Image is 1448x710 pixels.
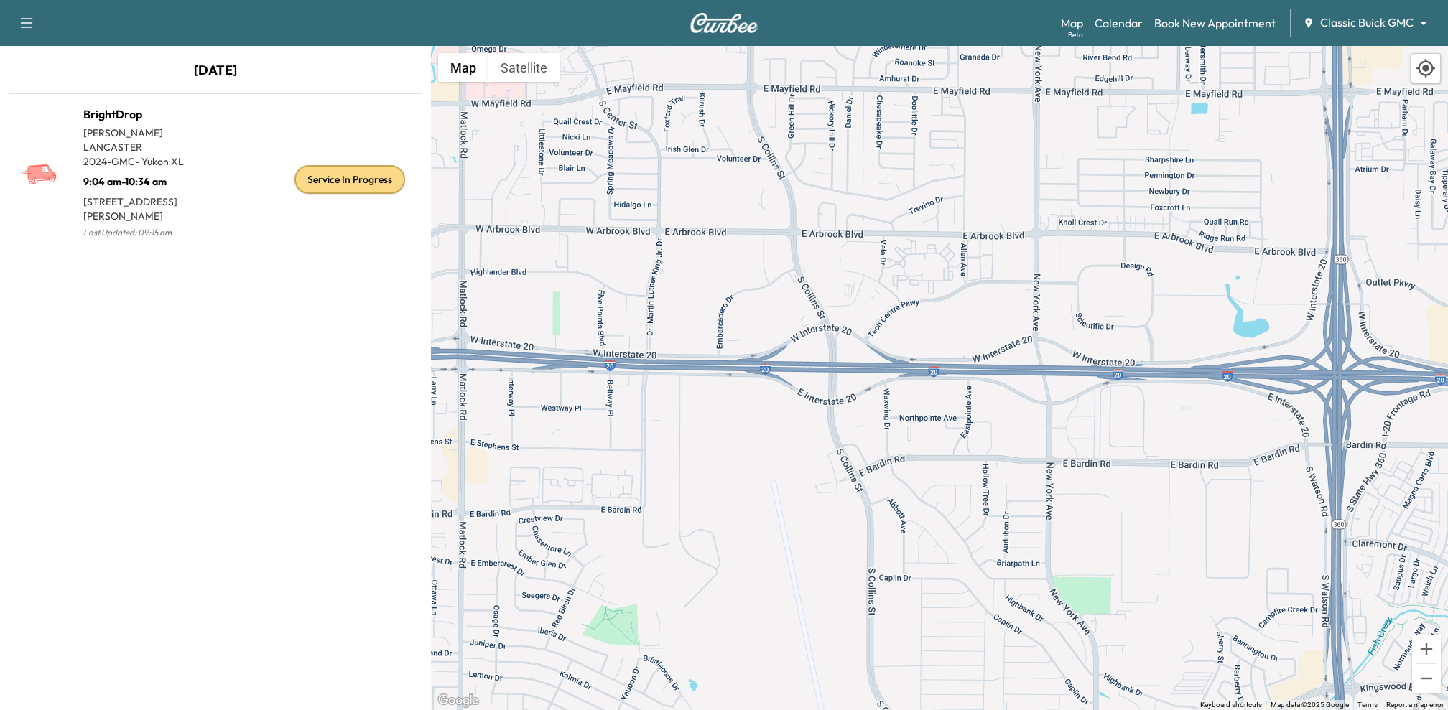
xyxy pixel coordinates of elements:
[1154,14,1276,32] a: Book New Appointment
[83,154,215,169] p: 2024 - GMC - Yukon XL
[83,223,215,242] p: Last Updated: 09:15 am
[1411,53,1441,83] div: Recenter map
[1095,14,1143,32] a: Calendar
[1412,664,1441,693] button: Zoom out
[690,13,758,33] img: Curbee Logo
[1061,14,1083,32] a: MapBeta
[1200,700,1262,710] button: Keyboard shortcuts
[488,53,560,82] button: Show satellite imagery
[1357,701,1378,709] a: Terms (opens in new tab)
[1320,14,1414,31] span: Classic Buick GMC
[83,106,215,123] h1: BrightDrop
[83,169,215,189] p: 9:04 am - 10:34 am
[83,189,215,223] p: [STREET_ADDRESS][PERSON_NAME]
[1386,701,1444,709] a: Report a map error
[1412,635,1441,663] button: Zoom in
[435,691,482,710] img: Google
[1271,701,1349,709] span: Map data ©2025 Google
[1068,29,1083,40] div: Beta
[83,126,215,154] p: [PERSON_NAME] LANCASTER
[438,53,488,82] button: Show street map
[435,691,482,710] a: Open this area in Google Maps (opens a new window)
[294,165,405,194] div: Service In Progress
